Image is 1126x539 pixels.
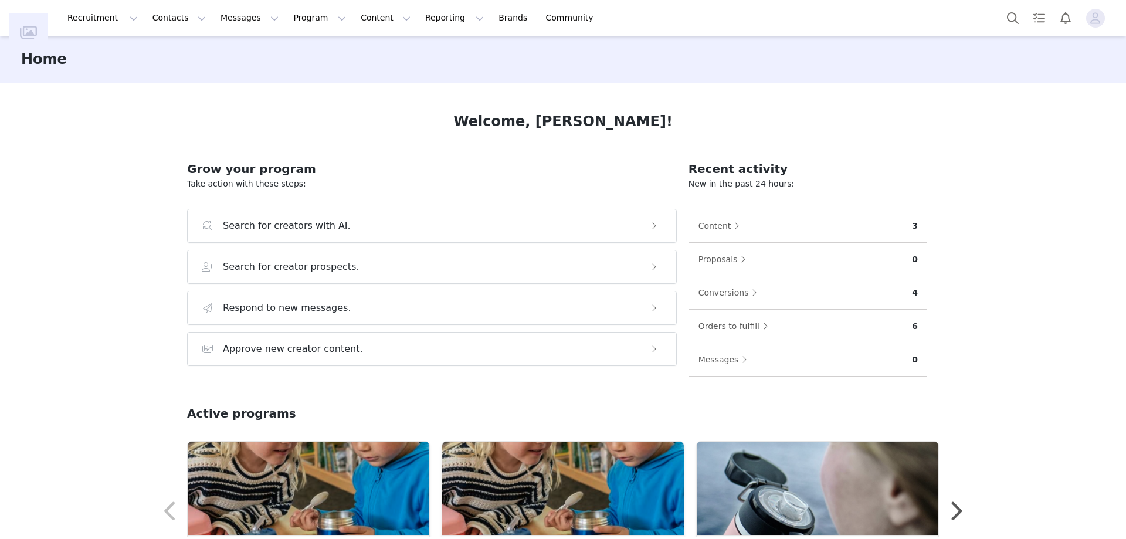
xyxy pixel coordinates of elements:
p: 3 [912,220,918,232]
a: Tasks [1026,5,1052,31]
a: Community [539,5,606,31]
p: Take action with these steps: [187,178,677,190]
button: Notifications [1053,5,1078,31]
img: a96637a9-1742-41e1-86c3-844fffb85405.png [442,442,684,535]
p: 6 [912,320,918,333]
h2: Grow your program [187,160,677,178]
button: Search for creator prospects. [187,250,677,284]
p: 0 [912,354,918,366]
h2: Active programs [187,405,296,422]
button: Content [698,216,746,235]
button: Orders to fulfill [698,317,774,335]
div: avatar [1090,9,1101,28]
button: Conversions [698,283,764,302]
button: Search [1000,5,1026,31]
button: Reporting [418,5,491,31]
button: Messages [698,350,754,369]
button: Program [286,5,353,31]
button: Profile [1079,9,1117,28]
button: Recruitment [60,5,145,31]
h3: Home [21,49,67,70]
button: Approve new creator content. [187,332,677,366]
button: Respond to new messages. [187,291,677,325]
img: a96637a9-1742-41e1-86c3-844fffb85405.png [188,442,429,535]
button: Content [354,5,418,31]
h3: Respond to new messages. [223,301,351,315]
button: Messages [213,5,286,31]
img: 0aaac443-56d2-4b1c-80f4-e651b5a9ca0b.png [697,442,938,535]
button: Proposals [698,250,752,269]
button: Search for creators with AI. [187,209,677,243]
p: New in the past 24 hours: [689,178,927,190]
a: Brands [491,5,538,31]
button: Contacts [145,5,213,31]
h3: Search for creators with AI. [223,219,351,233]
h2: Recent activity [689,160,927,178]
h1: Welcome, [PERSON_NAME]! [453,111,673,132]
h3: Search for creator prospects. [223,260,359,274]
p: 0 [912,253,918,266]
p: 4 [912,287,918,299]
h3: Approve new creator content. [223,342,363,356]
